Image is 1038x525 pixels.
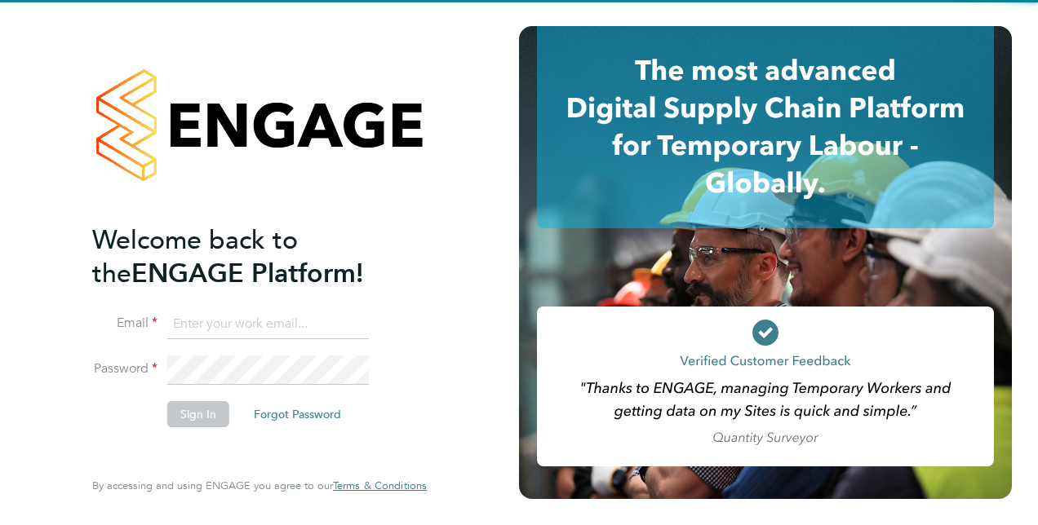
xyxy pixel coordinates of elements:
[167,401,229,427] button: Sign In
[92,223,410,290] h2: ENGAGE Platform!
[241,401,354,427] button: Forgot Password
[333,479,427,492] a: Terms & Conditions
[92,479,427,492] span: By accessing and using ENGAGE you agree to our
[92,360,157,377] label: Password
[92,315,157,332] label: Email
[167,310,369,339] input: Enter your work email...
[333,479,427,492] span: Terms & Conditions
[92,224,298,289] span: Welcome back to the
